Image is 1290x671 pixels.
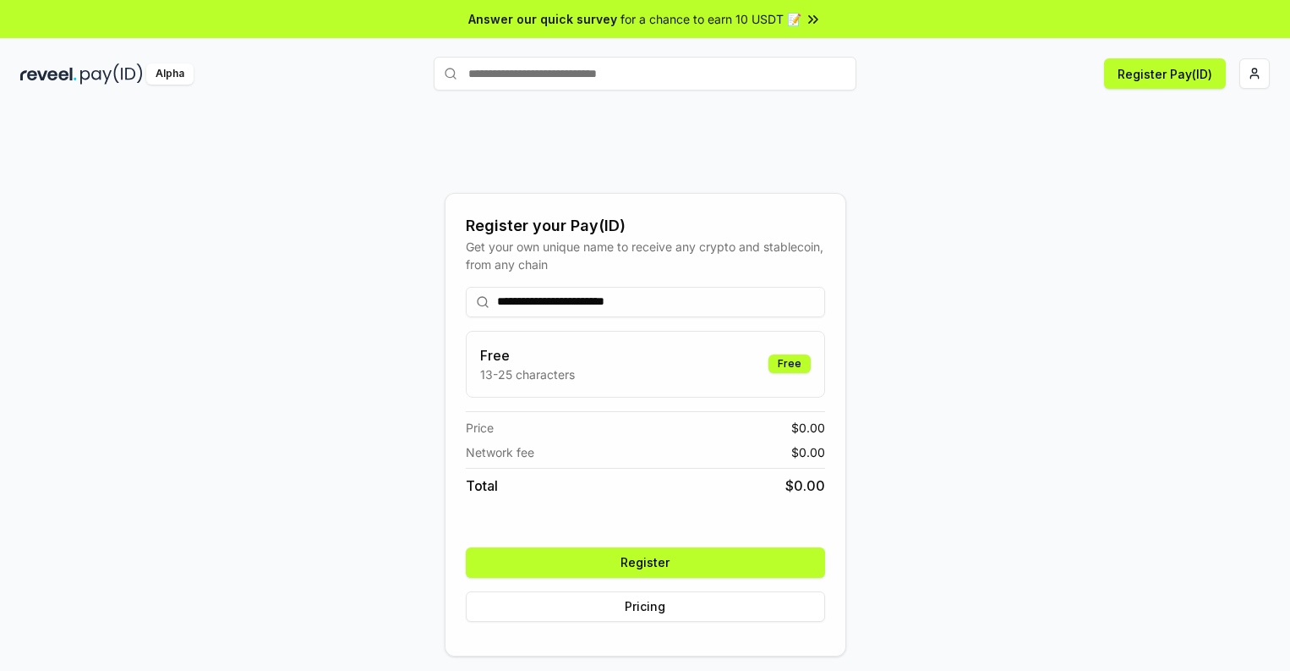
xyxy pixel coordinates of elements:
[768,355,811,373] div: Free
[466,591,825,622] button: Pricing
[480,345,575,366] h3: Free
[1104,58,1226,89] button: Register Pay(ID)
[785,476,825,496] span: $ 0.00
[791,443,825,461] span: $ 0.00
[466,443,534,461] span: Network fee
[146,63,194,85] div: Alpha
[791,419,825,437] span: $ 0.00
[466,419,494,437] span: Price
[80,63,143,85] img: pay_id
[620,10,801,28] span: for a chance to earn 10 USDT 📝
[20,63,77,85] img: reveel_dark
[466,547,825,578] button: Register
[466,238,825,273] div: Get your own unique name to receive any crypto and stablecoin, from any chain
[466,476,498,496] span: Total
[468,10,617,28] span: Answer our quick survey
[480,366,575,383] p: 13-25 characters
[466,214,825,238] div: Register your Pay(ID)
